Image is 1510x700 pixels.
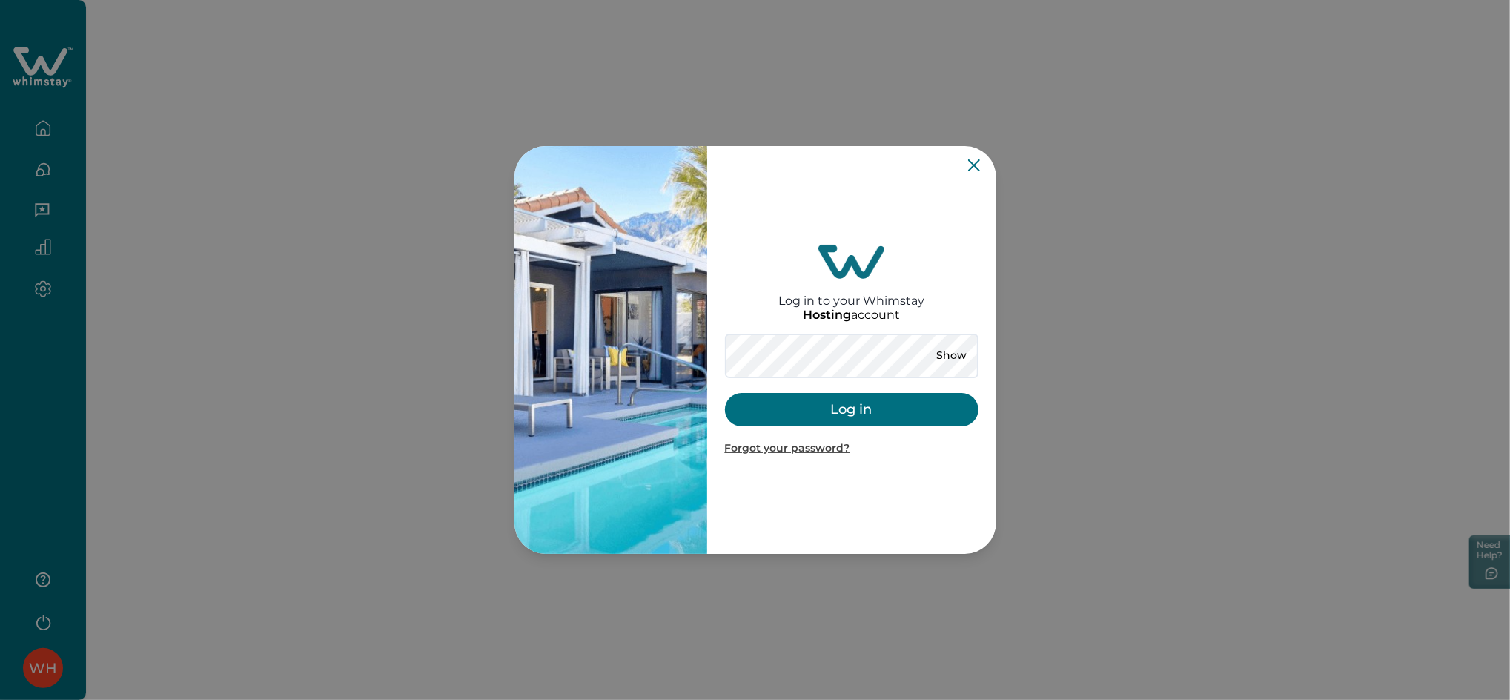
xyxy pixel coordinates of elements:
p: Forgot your password? [725,441,978,456]
button: Log in [725,393,978,426]
h2: Log in to your Whimstay [778,279,924,308]
img: auth-banner [514,146,707,554]
p: Hosting [803,308,851,323]
button: Show [925,346,978,366]
img: login-logo [818,245,885,279]
button: Close [968,159,980,171]
p: account [803,308,900,323]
